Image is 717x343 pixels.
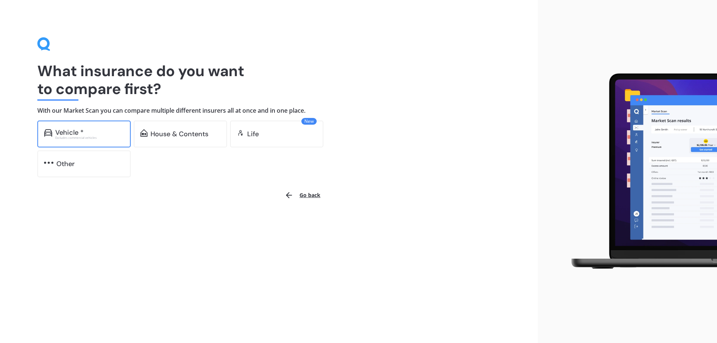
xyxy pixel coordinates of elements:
[140,129,148,137] img: home-and-contents.b802091223b8502ef2dd.svg
[56,160,75,168] div: Other
[37,62,500,98] h1: What insurance do you want to compare first?
[237,129,244,137] img: life.f720d6a2d7cdcd3ad642.svg
[55,129,84,136] div: Vehicle *
[150,130,208,138] div: House & Contents
[561,69,717,274] img: laptop.webp
[247,130,259,138] div: Life
[37,107,500,115] h4: With our Market Scan you can compare multiple different insurers all at once and in one place.
[301,118,317,125] span: New
[55,136,124,139] div: Excludes commercial vehicles
[280,186,325,204] button: Go back
[44,159,53,166] img: other.81dba5aafe580aa69f38.svg
[44,129,52,137] img: car.f15378c7a67c060ca3f3.svg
